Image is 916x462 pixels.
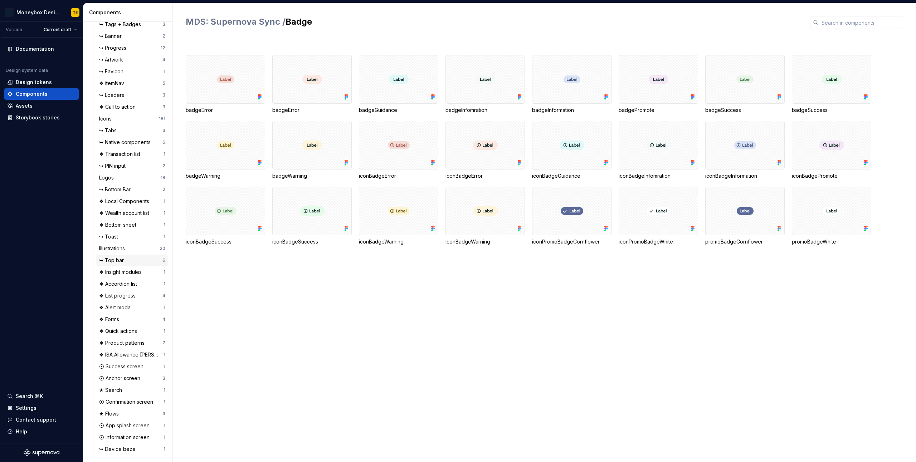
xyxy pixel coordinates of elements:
div: 4 [162,293,165,299]
div: Moneybox Design System [16,9,62,16]
div: ⦿ Anchor screen [99,375,143,382]
a: Settings [4,402,79,414]
div: iconBadgeSuccess [272,238,352,245]
a: ↪ PIN input2 [96,160,168,172]
div: badgeSuccess [792,107,871,114]
div: iconPromoBadgeWhite [619,238,698,245]
input: Search in components... [819,16,903,29]
div: promoBadgeCornflower [705,238,785,245]
a: ❖ Bottom sheet1 [96,219,168,231]
a: ↪ Native components6 [96,137,168,148]
a: ↪ Favicon1 [96,66,168,77]
div: 1 [164,198,165,204]
a: Icons181 [96,113,168,124]
div: ↪ Artwork [99,56,126,63]
a: ↪ Tabs3 [96,125,168,136]
div: 1 [164,387,165,393]
a: ⦿ App splash screen1 [96,420,168,431]
div: ↪ Native components [99,139,154,146]
div: 4 [162,57,165,63]
div: Documentation [16,45,54,53]
a: Assets [4,100,79,112]
a: ❖ ISA Allowance [PERSON_NAME]1 [96,349,168,360]
a: Design tokens [4,77,79,88]
div: ❖ Forms [99,316,122,323]
div: 1 [164,446,165,452]
div: iconBadgeError [359,172,438,180]
div: ❖ Call to action [99,103,138,110]
div: badgeSuccess [705,107,785,114]
div: promoBadgeCornflower [705,187,785,245]
div: ↪ Progress [99,44,129,51]
div: 3 [162,92,165,98]
div: Components [16,90,48,98]
div: ↪ Toast [99,233,121,240]
a: Storybook stories [4,112,79,123]
div: Logos [99,174,117,181]
div: iconBadgeError [445,121,525,180]
div: 1 [164,69,165,74]
div: 6 [162,257,165,263]
a: ❖ Local Components1 [96,196,168,207]
div: badgeError [186,55,265,114]
a: ❖ Accordion list1 [96,278,168,290]
div: 1 [164,328,165,334]
div: ❖ itemNav [99,80,127,87]
a: ↪ Loaders3 [96,89,168,101]
a: ⦿ Information screen1 [96,432,168,443]
div: iconBadgeWarning [445,187,525,245]
div: 1 [164,399,165,405]
div: badgeInfomration [445,55,525,114]
div: 2 [162,187,165,192]
div: 1 [164,352,165,358]
a: ❖ Forms4 [96,314,168,325]
div: badgeWarning [272,172,352,180]
div: ❖ Local Components [99,198,152,205]
div: ↪ Loaders [99,92,127,99]
button: Moneybox Design SystemTE [1,5,82,20]
div: ★ Search [99,387,125,394]
div: 3 [162,104,165,110]
a: ↪ Tags + Badges3 [96,19,168,30]
div: iconBadgeWarning [359,238,438,245]
div: Settings [16,404,36,412]
div: 181 [159,116,165,122]
div: 1 [164,434,165,440]
div: 3 [162,411,165,417]
div: badgeWarning [186,172,265,180]
div: Icons [99,115,114,122]
a: ⦿ Confirmation screen1 [96,396,168,408]
span: MDS: Supernova Sync / [186,16,286,27]
svg: Supernova Logo [24,449,59,456]
div: iconBadgeWarning [445,238,525,245]
div: ↪ Banner [99,33,125,40]
div: badgeError [186,107,265,114]
div: Search ⌘K [16,393,43,400]
button: Help [4,426,79,437]
a: ❖ Transaction list1 [96,148,168,160]
div: 1 [164,305,165,310]
button: Search ⌘K [4,390,79,402]
a: ⦿ Anchor screen3 [96,373,168,384]
div: promoBadgeWhite [792,187,871,245]
div: iconBadgeInformation [705,121,785,180]
div: 2 [162,33,165,39]
div: 1 [164,151,165,157]
img: c17557e8-ebdc-49e2-ab9e-7487adcf6d53.png [5,8,14,17]
div: badgeInformation [532,55,612,114]
a: ↪ Bottom Bar2 [96,184,168,195]
div: 2 [162,163,165,169]
div: iconBadgePromote [792,172,871,180]
a: Documentation [4,43,79,55]
a: ⦿ Success screen1 [96,361,168,372]
div: iconPromoBadgeWhite [619,187,698,245]
div: ↪ Top bar [99,257,127,264]
div: Design tokens [16,79,52,86]
div: iconBadgeInfomration [619,121,698,180]
div: Design system data [6,68,48,73]
h2: Badge [186,16,801,28]
div: 3 [162,128,165,133]
div: ❖ Product patterns [99,339,147,346]
div: iconPromoBadgeCornflower [532,238,612,245]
